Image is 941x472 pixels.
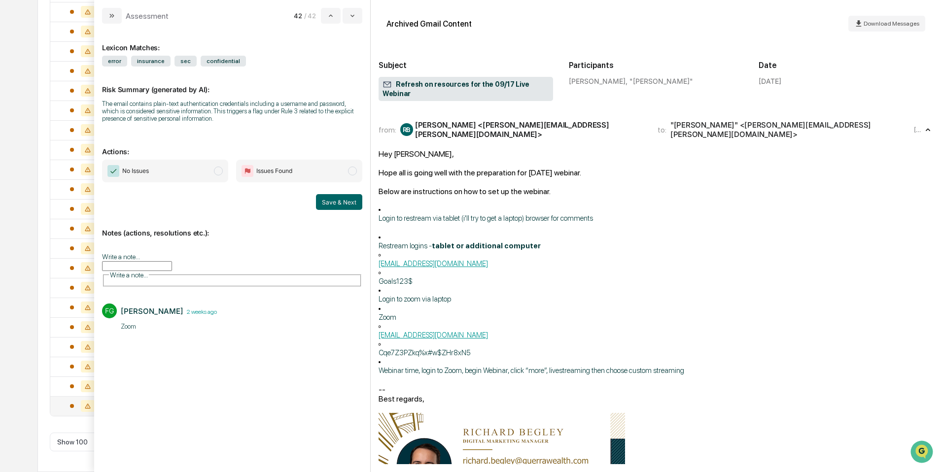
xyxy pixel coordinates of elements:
[20,124,64,134] span: Preclearance
[126,11,169,21] div: Assessment
[131,56,171,67] span: insurance
[81,124,122,134] span: Attestations
[304,12,319,20] span: / 42
[183,307,217,315] time: Friday, September 26, 2025 at 12:54:52 PM EDT
[759,61,933,70] h2: Date
[174,56,197,67] span: sec
[379,348,471,357] span: Cqe7Z3PZkq%x#w$ZHr8xN5
[914,126,924,134] time: Monday, September 15, 2025 at 2:13:00 PM
[68,120,126,138] a: 🗄️Attestations
[6,120,68,138] a: 🖐️Preclearance
[122,166,149,176] span: No Issues
[110,271,148,279] span: Write a note...
[10,144,18,152] div: 🔎
[102,56,127,67] span: error
[34,85,125,93] div: We're available if you need us!
[379,313,396,322] span: Zoom
[121,322,217,332] p: Zoom​
[379,295,451,303] span: Login to zoom via laptop
[102,253,140,261] label: Write a note...
[379,277,413,286] span: Goals123$
[379,125,396,135] span: from:
[379,366,684,375] span: Webinar time, login to Zoom, begin Webinar, click “more”, livestreaming then choose custom streaming
[102,100,362,122] div: The email contains plain-text authentication credentials including a username and password, which...
[383,80,549,99] span: Refresh on resources for the 09/17 Live Webinar
[379,187,933,196] div: Below are instructions on how to set up the webinar.
[658,125,666,135] span: to:
[379,241,432,250] span: Restream logins -
[10,21,179,36] p: How can we help?
[316,194,362,210] button: Save & Next
[168,78,179,90] button: Start new chat
[256,166,292,176] span: Issues Found
[294,12,302,20] span: 42
[10,125,18,133] div: 🖐️
[102,73,362,94] p: Risk Summary (generated by AI):
[102,32,362,52] div: Lexicon Matches:
[379,214,593,223] span: Login to restream via tablet (i'll try to get a laptop) browser for comments
[379,260,488,268] a: [EMAIL_ADDRESS][DOMAIN_NAME]
[20,143,62,153] span: Data Lookup
[379,61,553,70] h2: Subject
[102,303,117,318] div: FG
[98,167,119,174] span: Pylon
[909,439,936,466] iframe: Open customer support
[864,20,919,27] span: Download Messages
[107,165,119,177] img: Checkmark
[242,165,253,177] img: Flag
[415,120,646,139] div: [PERSON_NAME] <[PERSON_NAME][EMAIL_ADDRESS][PERSON_NAME][DOMAIN_NAME]>
[201,56,246,67] span: confidential
[569,61,743,70] h2: Participants
[102,217,362,237] p: Notes (actions, resolutions etc.):
[379,259,488,268] span: [EMAIL_ADDRESS][DOMAIN_NAME]
[848,16,925,32] button: Download Messages
[379,149,933,159] div: Hey [PERSON_NAME],
[10,75,28,93] img: 1746055101610-c473b297-6a78-478c-a979-82029cc54cd1
[121,306,183,316] div: [PERSON_NAME]
[102,135,362,156] p: Actions:
[6,139,66,157] a: 🔎Data Lookup
[379,331,488,339] span: [EMAIL_ADDRESS][DOMAIN_NAME]
[400,123,413,136] div: RB
[379,385,385,394] span: --
[670,120,912,139] div: "[PERSON_NAME]" <[PERSON_NAME][EMAIL_ADDRESS][PERSON_NAME][DOMAIN_NAME]>
[379,332,488,339] a: [EMAIL_ADDRESS][DOMAIN_NAME]
[34,75,162,85] div: Start new chat
[569,77,743,85] div: [PERSON_NAME], "[PERSON_NAME]"
[759,77,781,85] div: [DATE]
[70,167,119,174] a: Powered byPylon
[386,19,472,29] div: Archived Gmail Content
[71,125,79,133] div: 🗄️
[432,241,541,250] span: tablet or additional computer
[379,168,933,177] div: Hope all is going well with the preparation for [DATE] webinar.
